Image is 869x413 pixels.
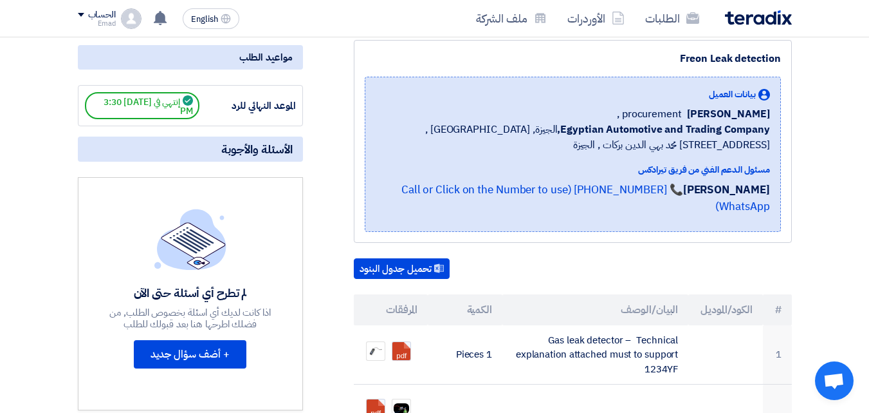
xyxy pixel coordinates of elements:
[428,325,502,385] td: 1 Pieces
[78,20,116,27] div: Emad
[557,122,769,137] b: Egyptian Automotive and Trading Company,
[763,294,792,325] th: #
[191,15,218,24] span: English
[376,163,770,177] div: مسئول الدعم الفني من فريق تيرادكس
[121,8,142,29] img: profile_test.png
[134,340,246,369] button: + أضف سؤال جديد
[88,10,116,21] div: الحساب
[354,294,428,325] th: المرفقات
[725,10,792,25] img: Teradix logo
[367,342,385,360] img: KonfortAccessoriHDetect_1753779858695.jpg
[365,51,781,66] div: Freon Leak detection
[763,325,792,385] td: 1
[502,325,688,385] td: Gas leak detector – Technical explanation attached must to support 1234YF
[376,122,770,153] span: الجيزة, [GEOGRAPHIC_DATA] ,[STREET_ADDRESS] محمد بهي الدين بركات , الجيزة
[354,258,450,279] button: تحميل جدول البنود
[687,106,770,122] span: [PERSON_NAME]
[466,3,557,34] a: ملف الشركة
[401,182,770,215] a: 📞 [PHONE_NUMBER] (Call or Click on the Number to use WhatsApp)
[199,99,296,113] div: الموعد النهائي للرد
[635,3,709,34] a: الطلبات
[85,92,199,119] span: إنتهي في [DATE] 3:30 PM
[502,294,688,325] th: البيان/الوصف
[709,88,756,101] span: بيانات العميل
[96,307,284,330] div: اذا كانت لديك أي اسئلة بخصوص الطلب, من فضلك اطرحها هنا بعد قبولك للطلب
[96,285,284,300] div: لم تطرح أي أسئلة حتى الآن
[221,142,293,157] span: الأسئلة والأجوبة
[815,361,854,400] a: Open chat
[688,294,763,325] th: الكود/الموديل
[617,106,682,122] span: procurement ,
[683,182,770,198] strong: [PERSON_NAME]
[557,3,635,34] a: الأوردرات
[78,45,303,70] div: مواعيد الطلب
[154,209,226,269] img: empty_state_list.svg
[428,294,502,325] th: الكمية
[183,8,239,29] button: English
